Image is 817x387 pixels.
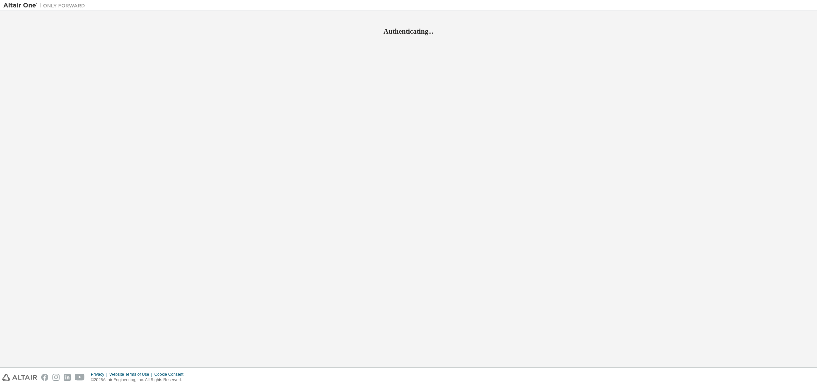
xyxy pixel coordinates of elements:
[91,377,188,383] p: © 2025 Altair Engineering, Inc. All Rights Reserved.
[75,374,85,381] img: youtube.svg
[52,374,60,381] img: instagram.svg
[3,2,89,9] img: Altair One
[2,374,37,381] img: altair_logo.svg
[91,372,109,377] div: Privacy
[64,374,71,381] img: linkedin.svg
[109,372,154,377] div: Website Terms of Use
[41,374,48,381] img: facebook.svg
[154,372,187,377] div: Cookie Consent
[3,27,814,36] h2: Authenticating...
